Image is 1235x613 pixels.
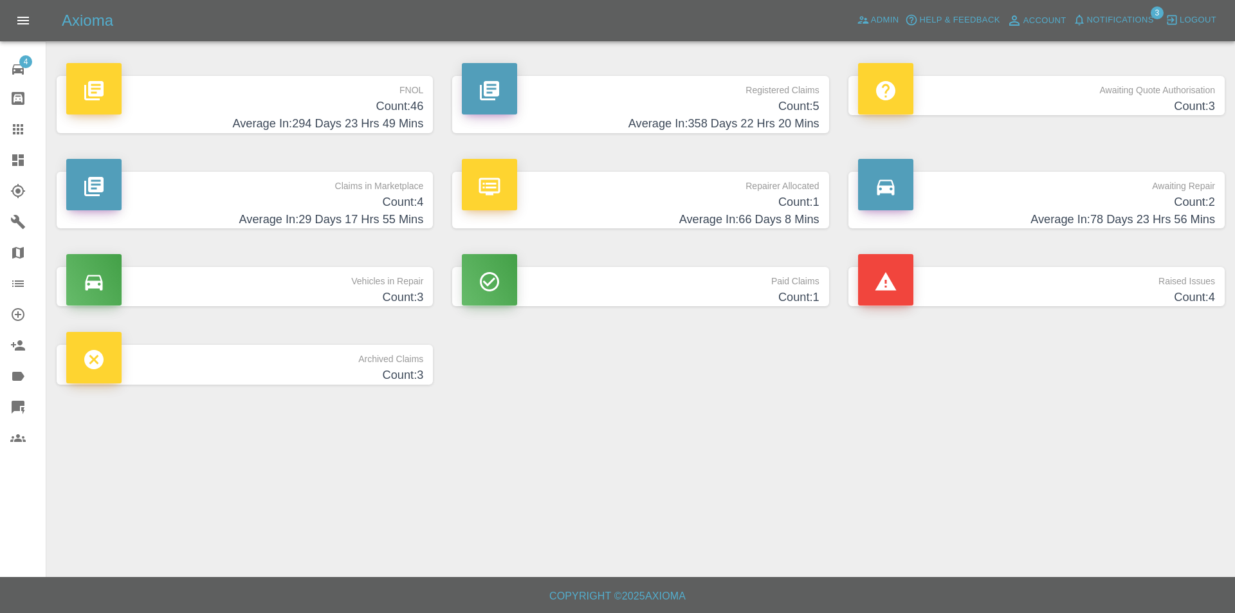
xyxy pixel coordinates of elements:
a: Registered ClaimsCount:5Average In:358 Days 22 Hrs 20 Mins [452,76,828,133]
a: Vehicles in RepairCount:3 [57,267,433,306]
a: FNOLCount:46Average In:294 Days 23 Hrs 49 Mins [57,76,433,133]
h5: Axioma [62,10,113,31]
p: Awaiting Quote Authorisation [858,76,1215,98]
h4: Average In: 78 Days 23 Hrs 56 Mins [858,211,1215,228]
h4: Count: 4 [858,289,1215,306]
span: Account [1023,14,1066,28]
span: Admin [871,13,899,28]
h4: Count: 3 [858,98,1215,115]
p: FNOL [66,76,423,98]
p: Archived Claims [66,345,423,367]
a: Repairer AllocatedCount:1Average In:66 Days 8 Mins [452,172,828,229]
button: Logout [1162,10,1220,30]
button: Help & Feedback [902,10,1003,30]
p: Repairer Allocated [462,172,819,194]
h4: Count: 1 [462,289,819,306]
button: Notifications [1070,10,1157,30]
p: Vehicles in Repair [66,267,423,289]
h4: Count: 5 [462,98,819,115]
p: Awaiting Repair [858,172,1215,194]
h4: Count: 46 [66,98,423,115]
a: Claims in MarketplaceCount:4Average In:29 Days 17 Hrs 55 Mins [57,172,433,229]
span: Logout [1180,13,1216,28]
h4: Average In: 66 Days 8 Mins [462,211,819,228]
a: Paid ClaimsCount:1 [452,267,828,306]
h4: Average In: 294 Days 23 Hrs 49 Mins [66,115,423,133]
h4: Count: 1 [462,194,819,211]
p: Raised Issues [858,267,1215,289]
p: Paid Claims [462,267,819,289]
a: Raised IssuesCount:4 [848,267,1225,306]
button: Open drawer [8,5,39,36]
span: Help & Feedback [919,13,1000,28]
h4: Count: 2 [858,194,1215,211]
h4: Average In: 29 Days 17 Hrs 55 Mins [66,211,423,228]
a: Awaiting RepairCount:2Average In:78 Days 23 Hrs 56 Mins [848,172,1225,229]
h4: Count: 3 [66,367,423,384]
a: Account [1003,10,1070,31]
a: Awaiting Quote AuthorisationCount:3 [848,76,1225,115]
h4: Count: 4 [66,194,423,211]
span: 4 [19,55,32,68]
span: 3 [1151,6,1164,19]
h4: Average In: 358 Days 22 Hrs 20 Mins [462,115,819,133]
span: Notifications [1087,13,1154,28]
p: Claims in Marketplace [66,172,423,194]
p: Registered Claims [462,76,819,98]
h4: Count: 3 [66,289,423,306]
h6: Copyright © 2025 Axioma [10,587,1225,605]
a: Archived ClaimsCount:3 [57,345,433,384]
a: Admin [854,10,902,30]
